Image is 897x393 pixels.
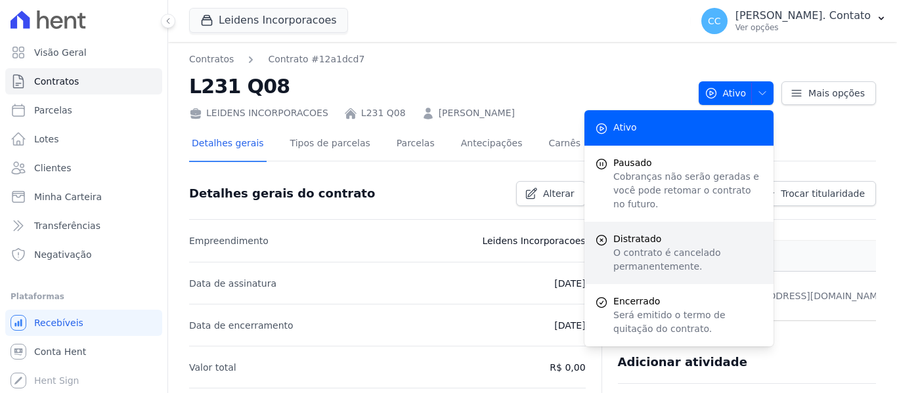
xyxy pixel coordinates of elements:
p: Será emitido o termo de quitação do contrato. [613,308,763,336]
h3: Detalhes gerais do contrato [189,186,375,201]
a: Mais opções [781,81,876,105]
span: Alterar [543,187,575,200]
button: CC [PERSON_NAME]. Contato Ver opções [691,3,897,39]
span: Distratado [613,232,763,246]
a: Contrato #12a1dcd7 [268,52,364,66]
a: Antecipações [458,127,525,162]
p: Empreendimento [189,233,269,249]
p: Ver opções [735,22,871,33]
a: Negativação [5,241,162,268]
button: Pausado Cobranças não serão geradas e você pode retomar o contrato no futuro. [584,146,774,222]
p: Valor total [189,360,236,375]
span: Minha Carteira [34,190,102,203]
span: Negativação [34,248,92,261]
a: Parcelas [394,127,437,162]
a: Conta Hent [5,339,162,365]
a: Detalhes gerais [189,127,267,162]
span: Recebíveis [34,316,83,329]
button: Ativo [699,81,774,105]
h3: Adicionar atividade [618,354,747,370]
a: Distratado O contrato é cancelado permanentemente. [584,222,774,284]
a: [PERSON_NAME] [439,106,515,120]
button: Leidens Incorporacoes [189,8,348,33]
p: Data de encerramento [189,318,294,333]
a: Contratos [5,68,162,94]
h2: L231 Q08 [189,72,688,101]
span: Contratos [34,75,79,88]
p: [DATE] [554,318,585,333]
p: Cobranças não serão geradas e você pode retomar o contrato no futuro. [613,170,763,211]
p: [PERSON_NAME]. Contato [735,9,871,22]
span: Mais opções [808,87,865,100]
nav: Breadcrumb [189,52,688,66]
a: Transferências [5,213,162,239]
span: Ativo [705,81,747,105]
a: Tipos de parcelas [288,127,373,162]
a: Parcelas [5,97,162,123]
span: Transferências [34,219,100,232]
span: Visão Geral [34,46,87,59]
a: Clientes [5,155,162,181]
a: Minha Carteira [5,184,162,210]
span: Ativo [613,121,637,134]
div: LEIDENS INCORPORACOES [189,106,328,120]
a: L231 Q08 [361,106,406,120]
nav: Breadcrumb [189,52,364,66]
span: Conta Hent [34,345,86,358]
span: Lotes [34,133,59,146]
a: Lotes [5,126,162,152]
span: CC [708,16,721,26]
a: Recebíveis [5,310,162,336]
p: O contrato é cancelado permanentemente. [613,246,763,274]
a: Alterar [516,181,586,206]
p: Leidens Incorporacoes [482,233,585,249]
a: Carnês [546,127,583,162]
p: [DATE] [554,276,585,291]
p: Data de assinatura [189,276,276,291]
a: Trocar titularidade [754,181,876,206]
span: Clientes [34,161,71,175]
a: Encerrado Será emitido o termo de quitação do contrato. [584,284,774,346]
div: Plataformas [11,289,157,304]
span: Pausado [613,156,763,170]
span: Encerrado [613,295,763,308]
span: Trocar titularidade [781,187,865,200]
p: R$ 0,00 [550,360,585,375]
a: Contratos [189,52,234,66]
span: Parcelas [34,104,72,117]
a: Visão Geral [5,39,162,66]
